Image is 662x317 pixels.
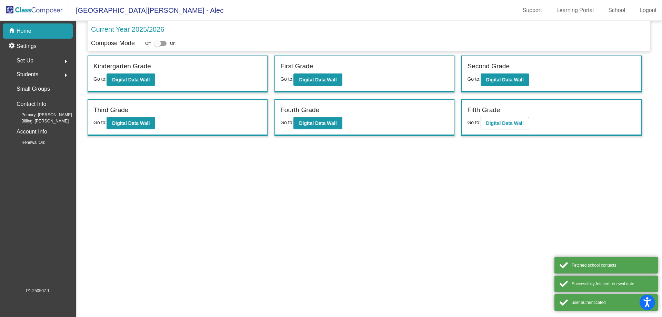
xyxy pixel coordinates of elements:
[280,76,293,82] span: Go to:
[481,73,529,86] button: Digital Data Wall
[467,120,480,125] span: Go to:
[107,73,155,86] button: Digital Data Wall
[299,77,337,82] b: Digital Data Wall
[69,5,223,16] span: [GEOGRAPHIC_DATA][PERSON_NAME] - Alec
[17,56,33,66] span: Set Up
[17,99,46,109] p: Contact Info
[17,27,31,35] p: Home
[107,117,155,129] button: Digital Data Wall
[603,5,631,16] a: School
[280,61,313,71] label: First Grade
[112,77,150,82] b: Digital Data Wall
[91,24,164,34] p: Current Year 2025/2026
[93,76,107,82] span: Go to:
[486,77,524,82] b: Digital Data Wall
[17,70,38,79] span: Students
[481,117,529,129] button: Digital Data Wall
[93,61,151,71] label: Kindergarten Grade
[299,120,337,126] b: Digital Data Wall
[91,39,135,48] p: Compose Mode
[467,61,510,71] label: Second Grade
[62,71,70,79] mat-icon: arrow_right
[572,262,653,268] div: Fetched school contacts
[634,5,662,16] a: Logout
[93,120,107,125] span: Go to:
[170,40,175,47] span: On
[280,120,293,125] span: Go to:
[10,139,45,146] span: Renewal On:
[293,73,342,86] button: Digital Data Wall
[486,120,524,126] b: Digital Data Wall
[467,105,500,115] label: Fifth Grade
[467,76,480,82] span: Go to:
[293,117,342,129] button: Digital Data Wall
[517,5,548,16] a: Support
[17,42,37,50] p: Settings
[572,299,653,306] div: user authenticated
[17,84,50,94] p: Small Groups
[551,5,600,16] a: Learning Portal
[572,281,653,287] div: Successfully fetched renewal date
[10,118,69,124] span: Billing: [PERSON_NAME]
[93,105,128,115] label: Third Grade
[112,120,150,126] b: Digital Data Wall
[280,105,319,115] label: Fourth Grade
[17,127,47,137] p: Account Info
[145,40,151,47] span: Off
[62,57,70,66] mat-icon: arrow_right
[10,112,72,118] span: Primary: [PERSON_NAME]
[8,42,17,50] mat-icon: settings
[8,27,17,35] mat-icon: home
